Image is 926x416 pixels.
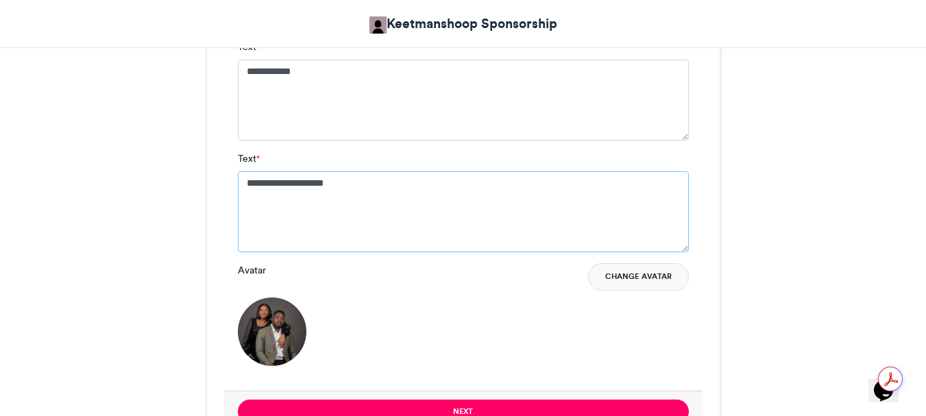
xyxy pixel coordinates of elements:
label: Avatar [238,263,266,278]
img: Keetmanshoop Sponsorship [369,16,387,34]
iframe: chat widget [868,361,912,402]
label: Text [238,151,260,166]
img: 1756383304.553-b2dcae4267c1926e4edbba7f5065fdc4d8f11412.png [238,297,306,366]
button: Change Avatar [588,263,689,291]
a: Keetmanshoop Sponsorship [369,14,557,34]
